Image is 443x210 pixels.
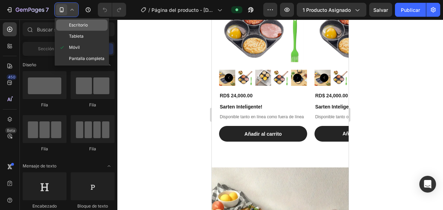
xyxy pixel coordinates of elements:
[297,3,366,17] button: 1 producto asignado
[7,83,95,91] h1: Sarten Inteligente!
[303,6,351,14] span: 1 producto asignado
[25,50,42,67] img: Gray helmet for bikers
[103,83,191,91] h1: Sarten Inteligente!
[419,176,436,193] div: Abra Intercom Messenger
[69,55,104,62] span: Pantalla completa
[69,22,88,29] span: Escritorio
[23,163,56,169] span: Mensaje de texto
[13,54,21,62] button: Carousel Back Arrow
[103,106,191,122] button: Añadir carrito
[5,128,17,133] div: Beta
[103,59,115,70] span: Alternar abierto
[71,146,115,152] div: Fila
[395,3,426,17] button: Publicar
[8,95,95,100] p: Disponible tanto en línea como fuera de línea
[7,74,17,80] div: 450
[98,3,126,17] div: Deshacer/Rehacer
[81,54,90,62] button: Carousel Next Arrow
[103,72,191,81] div: RD$ 24,000.00
[33,111,70,118] div: Añadir al carrito
[401,6,420,14] font: Publicar
[103,160,115,172] span: Alternar abierto
[71,203,115,209] div: Bloque de texto
[373,7,388,13] span: Salvar
[108,54,117,62] button: Carousel Back Arrow
[23,102,67,108] div: Fila
[23,62,36,68] span: Diseño
[148,6,150,14] span: /
[23,203,67,209] div: Encabezado
[103,95,190,100] p: Disponible tanto online como offline
[46,6,49,14] p: 7
[69,44,80,51] span: Móvil
[23,146,67,152] div: Fila
[7,106,95,122] button: Añadir al carrito
[7,72,95,81] div: RD$ 24,000.00
[131,111,163,118] div: Añadir carrito
[3,3,52,17] button: 7
[71,102,115,108] div: Fila
[69,33,84,40] span: Tableta
[38,46,54,52] span: Sección
[151,6,215,14] span: Página del producto - [DATE][PERSON_NAME] 12:33:43
[121,50,137,67] img: Gray helmet for bikers
[369,3,392,17] button: Salvar
[212,20,349,210] iframe: Design area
